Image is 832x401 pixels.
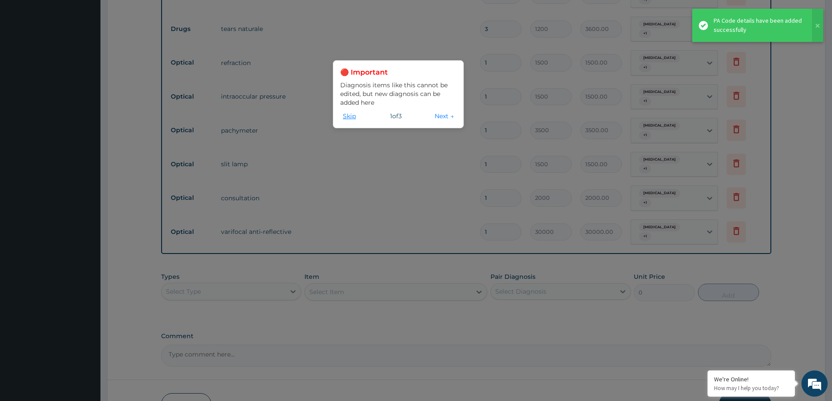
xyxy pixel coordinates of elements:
img: d_794563401_company_1708531726252_794563401 [16,44,35,65]
p: Diagnosis items like this cannot be edited, but new diagnosis can be added here [340,81,456,107]
div: Chat with us now [45,49,147,60]
p: How may I help you today? [714,384,788,392]
div: PA Code details have been added successfully [714,16,804,34]
div: Minimize live chat window [143,4,164,25]
button: Skip [340,111,359,121]
button: Next → [432,111,456,121]
span: 1 of 3 [390,112,402,120]
div: We're Online! [714,375,788,383]
h3: 🔴 Important [340,68,456,77]
textarea: Type your message and hit 'Enter' [4,238,166,269]
span: We're online! [51,110,121,198]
